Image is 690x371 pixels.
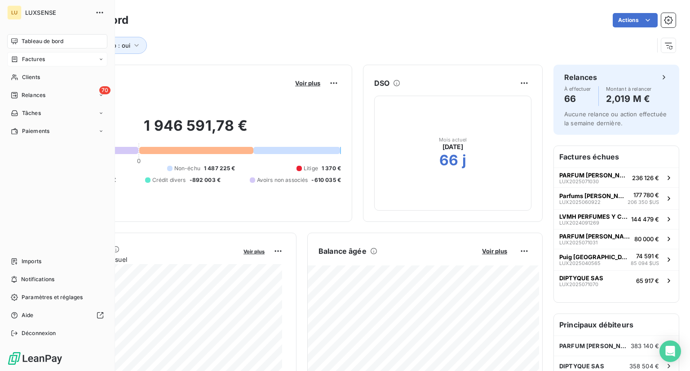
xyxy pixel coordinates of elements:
[613,13,658,27] button: Actions
[374,78,389,88] h6: DSO
[554,168,679,187] button: PARFUM [PERSON_NAME]LUX2025071030236 126 €
[241,247,267,255] button: Voir plus
[292,79,323,87] button: Voir plus
[22,293,83,301] span: Paramètres et réglages
[632,174,659,181] span: 236 126 €
[559,199,601,205] span: LUX2025060922
[442,142,464,151] span: [DATE]
[257,176,308,184] span: Avoirs non associés
[559,172,628,179] span: PARFUM [PERSON_NAME]
[559,261,601,266] span: LUX2025040565
[22,73,40,81] span: Clients
[22,127,49,135] span: Paiements
[22,257,41,265] span: Imports
[559,240,597,245] span: LUX2025071031
[559,233,631,240] span: PARFUM [PERSON_NAME]
[606,86,652,92] span: Montant à relancer
[559,274,603,282] span: DIPTYQUE SAS
[554,249,679,271] button: Puig [GEOGRAPHIC_DATA]LUX202504056574 591 €85 094 $US
[439,137,467,142] span: Mois actuel
[631,216,659,223] span: 144 479 €
[554,146,679,168] h6: Factures échues
[84,37,147,54] button: Interco : oui
[204,164,235,172] span: 1 487 225 €
[462,151,466,169] h2: j
[51,117,341,144] h2: 1 946 591,78 €
[559,213,628,220] span: LVMH PERFUMES Y COSMETICOS DE [GEOGRAPHIC_DATA] SA DE CV
[554,314,679,336] h6: Principaux débiteurs
[554,187,679,209] button: Parfums [PERSON_NAME] LLCLUX2025060922177 780 €206 350 $US
[7,351,63,366] img: Logo LeanPay
[631,260,659,267] span: 85 094 $US
[21,275,54,283] span: Notifications
[322,164,341,172] span: 1 370 €
[174,164,200,172] span: Non-échu
[482,247,507,255] span: Voir plus
[554,209,679,229] button: LVMH PERFUMES Y COSMETICOS DE [GEOGRAPHIC_DATA] SA DE CVLUX2024091269144 479 €
[559,220,599,225] span: LUX2024091269
[554,270,679,290] button: DIPTYQUE SASLUX202507107065 917 €
[559,253,627,261] span: Puig [GEOGRAPHIC_DATA]
[559,282,598,287] span: LUX2025071070
[22,37,63,45] span: Tableau de bord
[439,151,458,169] h2: 66
[564,92,591,106] h4: 66
[243,248,265,255] span: Voir plus
[559,192,624,199] span: Parfums [PERSON_NAME] LLC
[554,229,679,249] button: PARFUM [PERSON_NAME]LUX202507103180 000 €
[22,311,34,319] span: Aide
[564,110,667,127] span: Aucune relance ou action effectuée la semaine dernière.
[99,86,111,94] span: 70
[22,91,45,99] span: Relances
[7,308,107,322] a: Aide
[304,164,318,172] span: Litige
[22,55,45,63] span: Factures
[633,191,659,199] span: 177 780 €
[51,255,237,264] span: Chiffre d'affaires mensuel
[190,176,221,184] span: -892 003 €
[311,176,341,184] span: -610 035 €
[152,176,186,184] span: Crédit divers
[22,329,56,337] span: Déconnexion
[137,157,141,164] span: 0
[559,362,604,370] span: DIPTYQUE SAS
[634,235,659,243] span: 80 000 €
[564,86,591,92] span: À effectuer
[559,179,599,184] span: LUX2025071030
[606,92,652,106] h4: 2,019 M €
[564,72,597,83] h6: Relances
[295,79,320,87] span: Voir plus
[659,340,681,362] div: Open Intercom Messenger
[628,199,659,206] span: 206 350 $US
[559,342,631,349] span: PARFUM [PERSON_NAME]
[479,247,510,255] button: Voir plus
[318,246,367,256] h6: Balance âgée
[636,277,659,284] span: 65 917 €
[25,9,90,16] span: LUXSENSE
[631,342,659,349] span: 383 140 €
[629,362,659,370] span: 358 504 €
[636,252,659,260] span: 74 591 €
[22,109,41,117] span: Tâches
[7,5,22,20] div: LU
